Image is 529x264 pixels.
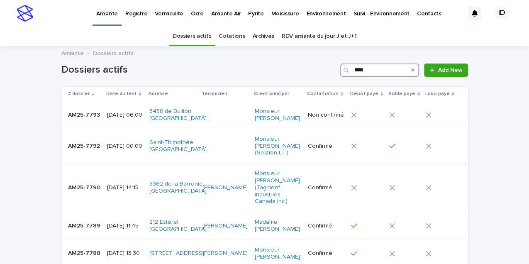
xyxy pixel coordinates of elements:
[149,89,168,98] p: Adresse
[107,184,143,191] p: [DATE] 14:15
[255,170,301,205] a: Monsieur [PERSON_NAME] (Taghleef industries Canada inc.)
[68,110,102,119] p: AM25-7793
[173,27,211,46] a: Dossiers actifs
[68,141,102,150] p: AM25-7792
[308,250,344,257] p: Confirmé
[149,219,207,233] a: 212 Estérel, [GEOGRAPHIC_DATA]
[61,164,468,212] tr: AM25-7790AM25-7790 [DATE] 14:153362 de la Barronie, [GEOGRAPHIC_DATA] [PERSON_NAME] Monsieur [PER...
[107,112,143,119] p: [DATE] 06:00
[255,136,301,156] a: Monsieur [PERSON_NAME] (Gestion LT )
[307,89,339,98] p: Confirmation
[254,89,289,98] p: Client principal
[107,222,143,230] p: [DATE] 11:45
[149,139,207,153] a: Saint-Thimothée, [GEOGRAPHIC_DATA]
[495,7,508,20] div: ID
[149,250,204,257] a: [STREET_ADDRESS]
[93,48,134,57] p: Dossiers actifs
[61,64,337,76] h1: Dossiers actifs
[219,27,245,46] a: Cotations
[61,48,84,57] a: Amiante
[202,112,248,119] p: -
[308,184,344,191] p: Confirmé
[107,250,143,257] p: [DATE] 13:30
[388,89,415,98] p: Solde payé
[252,27,274,46] a: Archives
[149,108,207,122] a: 3458 de Bullion, [GEOGRAPHIC_DATA]
[68,248,102,257] p: AM25-7788
[202,143,248,150] p: -
[308,112,344,119] p: Non confirmé
[61,129,468,163] tr: AM25-7792AM25-7792 [DATE] 00:00Saint-Thimothée, [GEOGRAPHIC_DATA] -Monsieur [PERSON_NAME] (Gestio...
[202,184,248,191] a: [PERSON_NAME]
[255,247,301,261] a: Monsieur [PERSON_NAME]
[202,222,248,230] a: [PERSON_NAME]
[149,181,207,195] a: 3362 de la Barronie, [GEOGRAPHIC_DATA]
[340,64,419,77] input: Search
[308,143,344,150] p: Confirmé
[17,5,33,22] img: stacker-logo-s-only.png
[255,219,301,233] a: Madame [PERSON_NAME]
[424,64,468,77] a: Add New
[202,89,227,98] p: Technicien
[61,212,468,240] tr: AM25-7789AM25-7789 [DATE] 11:45212 Estérel, [GEOGRAPHIC_DATA] [PERSON_NAME] Madame [PERSON_NAME] ...
[425,89,449,98] p: Labo payé
[106,89,137,98] p: Date du test
[202,250,248,257] a: [PERSON_NAME]
[438,67,463,73] span: Add New
[282,27,356,46] a: RDV amiante du jour J et J+1
[68,89,90,98] p: # dossier
[308,222,344,230] p: Confirmé
[61,101,468,129] tr: AM25-7793AM25-7793 [DATE] 06:003458 de Bullion, [GEOGRAPHIC_DATA] -Monsieur [PERSON_NAME] Non con...
[107,143,143,150] p: [DATE] 00:00
[68,183,102,191] p: AM25-7790
[68,221,102,230] p: AM25-7789
[255,108,301,122] a: Monsieur [PERSON_NAME]
[350,89,378,98] p: Dépôt payé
